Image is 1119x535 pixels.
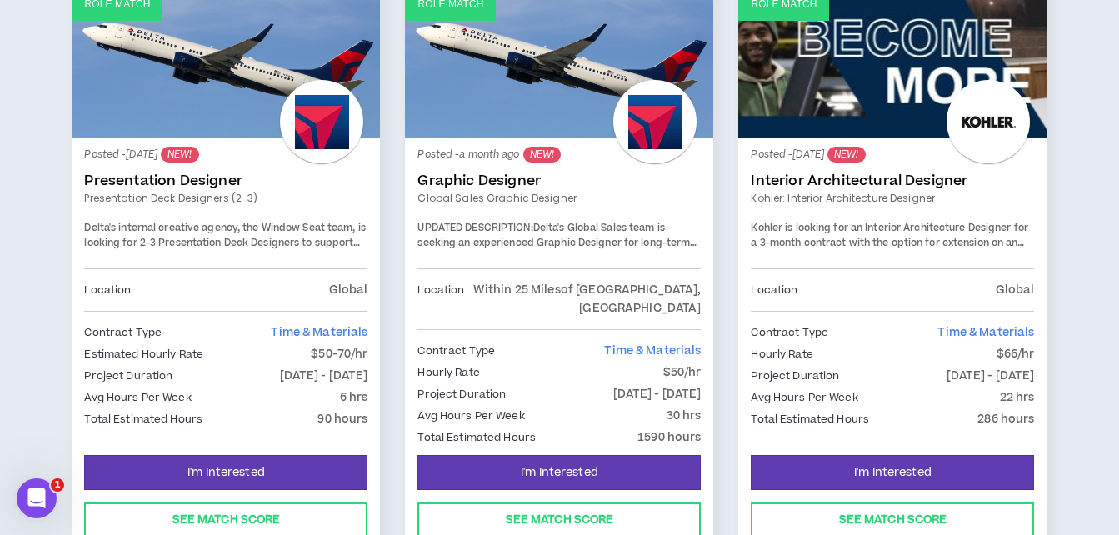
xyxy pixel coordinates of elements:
[613,385,702,403] p: [DATE] - [DATE]
[947,367,1035,385] p: [DATE] - [DATE]
[997,345,1035,363] p: $66/hr
[340,388,368,407] p: 6 hrs
[996,281,1035,299] p: Global
[751,410,869,428] p: Total Estimated Hours
[977,410,1034,428] p: 286 hours
[417,147,701,162] p: Posted - a month ago
[604,342,701,359] span: Time & Materials
[663,363,702,382] p: $50/hr
[84,455,367,490] button: I'm Interested
[751,367,839,385] p: Project Duration
[161,147,198,162] sup: NEW!
[51,478,64,492] span: 1
[84,147,367,162] p: Posted - [DATE]
[84,221,365,279] span: Delta's internal creative agency, the Window Seat team, is looking for 2-3 Presentation Deck Desi...
[417,191,701,206] a: Global Sales Graphic Designer
[751,172,1034,189] a: Interior Architectural Designer
[751,323,828,342] p: Contract Type
[329,281,368,299] p: Global
[84,323,162,342] p: Contract Type
[417,407,524,425] p: Avg Hours Per Week
[751,147,1034,162] p: Posted - [DATE]
[523,147,561,162] sup: NEW!
[417,221,532,235] strong: UPDATED DESCRIPTION:
[280,367,368,385] p: [DATE] - [DATE]
[417,428,536,447] p: Total Estimated Hours
[84,345,203,363] p: Estimated Hourly Rate
[637,428,701,447] p: 1590 hours
[271,324,367,341] span: Time & Materials
[417,385,506,403] p: Project Duration
[17,478,57,518] iframe: Intercom live chat
[417,363,479,382] p: Hourly Rate
[937,324,1034,341] span: Time & Materials
[311,345,367,363] p: $50-70/hr
[751,345,812,363] p: Hourly Rate
[417,342,495,360] p: Contract Type
[854,465,932,481] span: I'm Interested
[827,147,865,162] sup: NEW!
[317,410,367,428] p: 90 hours
[417,281,464,317] p: Location
[464,281,701,317] p: Within 25 Miles of [GEOGRAPHIC_DATA], [GEOGRAPHIC_DATA]
[751,221,1028,264] span: Kohler is looking for an Interior Architecture Designer for a 3-month contract with the option fo...
[187,465,265,481] span: I'm Interested
[84,191,367,206] a: Presentation Deck Designers (2-3)
[521,465,598,481] span: I'm Interested
[84,172,367,189] a: Presentation Designer
[84,367,172,385] p: Project Duration
[417,455,701,490] button: I'm Interested
[84,410,202,428] p: Total Estimated Hours
[751,455,1034,490] button: I'm Interested
[84,281,131,299] p: Location
[1000,388,1035,407] p: 22 hrs
[417,172,701,189] a: Graphic Designer
[84,388,191,407] p: Avg Hours Per Week
[751,281,797,299] p: Location
[751,191,1034,206] a: Kohler: Interior Architecture Designer
[417,221,699,308] span: Delta's Global Sales team is seeking an experienced Graphic Designer for long-term contract suppo...
[667,407,702,425] p: 30 hrs
[751,388,857,407] p: Avg Hours Per Week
